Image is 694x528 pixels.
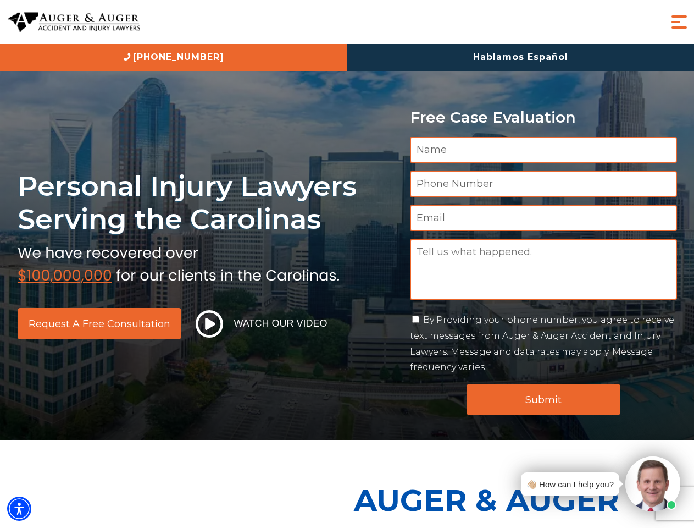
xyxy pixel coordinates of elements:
[668,11,690,33] button: Menu
[526,477,614,492] div: 👋🏼 How can I help you?
[18,169,397,236] h1: Personal Injury Lawyers Serving the Carolinas
[625,457,680,512] img: Intaker widget Avatar
[354,473,688,527] p: Auger & Auger
[18,308,181,339] a: Request a Free Consultation
[410,315,674,372] label: By Providing your phone number, you agree to receive text messages from Auger & Auger Accident an...
[29,319,170,329] span: Request a Free Consultation
[410,137,677,163] input: Name
[410,109,677,126] p: Free Case Evaluation
[410,205,677,231] input: Email
[7,497,31,521] div: Accessibility Menu
[410,171,677,197] input: Phone Number
[467,384,620,415] input: Submit
[192,310,331,338] button: Watch Our Video
[18,241,340,283] img: sub text
[8,12,140,32] img: Auger & Auger Accident and Injury Lawyers Logo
